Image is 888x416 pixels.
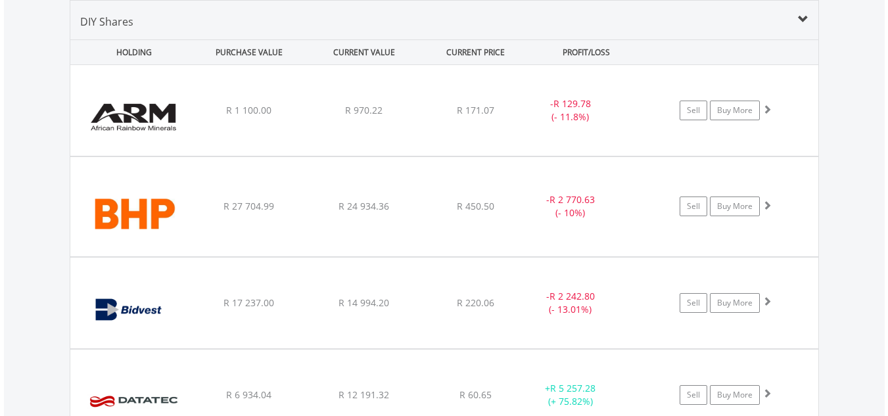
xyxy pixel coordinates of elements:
span: DIY Shares [80,14,133,29]
span: R 450.50 [457,200,494,212]
span: R 970.22 [345,104,383,116]
span: R 14 994.20 [339,296,389,309]
div: - (- 11.8%) [521,97,620,124]
a: Sell [680,293,707,313]
span: R 1 100.00 [226,104,271,116]
img: EQU.ZA.ARI.png [77,81,190,152]
img: EQU.ZA.BVT.png [77,274,190,345]
span: R 12 191.32 [339,388,389,401]
div: CURRENT VALUE [308,40,421,64]
div: - (- 13.01%) [521,290,620,316]
span: R 2 242.80 [549,290,595,302]
a: Buy More [710,101,760,120]
div: PROFIT/LOSS [530,40,643,64]
span: R 60.65 [459,388,492,401]
span: R 27 704.99 [223,200,274,212]
a: Buy More [710,385,760,405]
div: HOLDING [71,40,191,64]
div: CURRENT PRICE [423,40,527,64]
img: EQU.ZA.BHG.png [77,173,190,252]
span: R 220.06 [457,296,494,309]
a: Buy More [710,293,760,313]
div: PURCHASE VALUE [193,40,306,64]
a: Sell [680,385,707,405]
span: R 2 770.63 [549,193,595,206]
span: R 5 257.28 [550,382,596,394]
span: R 6 934.04 [226,388,271,401]
a: Sell [680,101,707,120]
span: R 17 237.00 [223,296,274,309]
div: - (- 10%) [521,193,620,220]
span: R 129.78 [553,97,591,110]
span: R 24 934.36 [339,200,389,212]
a: Sell [680,196,707,216]
div: + (+ 75.82%) [521,382,620,408]
a: Buy More [710,196,760,216]
span: R 171.07 [457,104,494,116]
